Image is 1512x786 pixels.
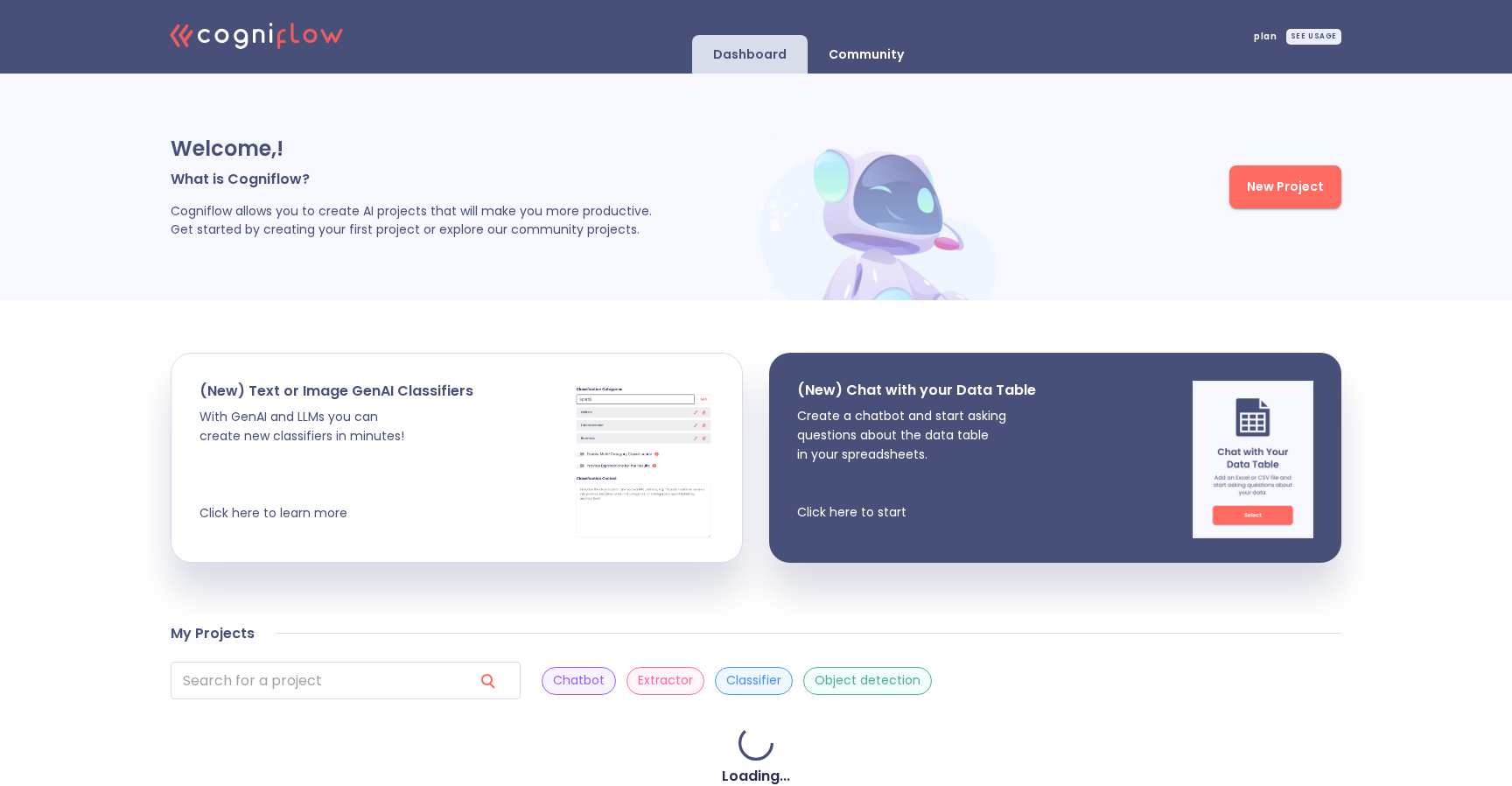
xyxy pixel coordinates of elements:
p: Cogniflow allows you to create AI projects that will make you more productive. Get started by cre... [171,202,753,239]
p: Classifier [726,672,781,689]
p: Create a chatbot and start asking questions about the data table in your spreadsheets. Click here... [797,406,1036,522]
p: Object detection [815,672,920,689]
p: With GenAI and LLMs you can create new classifiers in minutes! Click here to learn more [199,407,473,523]
input: search [171,662,459,699]
p: Dashboard [713,46,787,63]
h4: Loading... [722,768,790,785]
p: (New) Text or Image GenAI Classifiers [199,382,473,400]
p: What is Cogniflow? [171,170,753,188]
p: Welcome, ! [171,135,753,163]
img: chat img [1193,381,1313,538]
button: New Project [1229,165,1341,208]
div: SEE USAGE [1286,29,1341,45]
img: cards stack img [573,382,714,539]
p: Extractor [638,672,693,689]
span: New Project [1247,176,1324,198]
img: header robot [753,134,1007,300]
p: Community [829,46,904,63]
h4: My Projects [171,625,255,642]
span: plan [1254,32,1277,41]
p: Chatbot [553,672,605,689]
p: (New) Chat with your Data Table [797,381,1036,399]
